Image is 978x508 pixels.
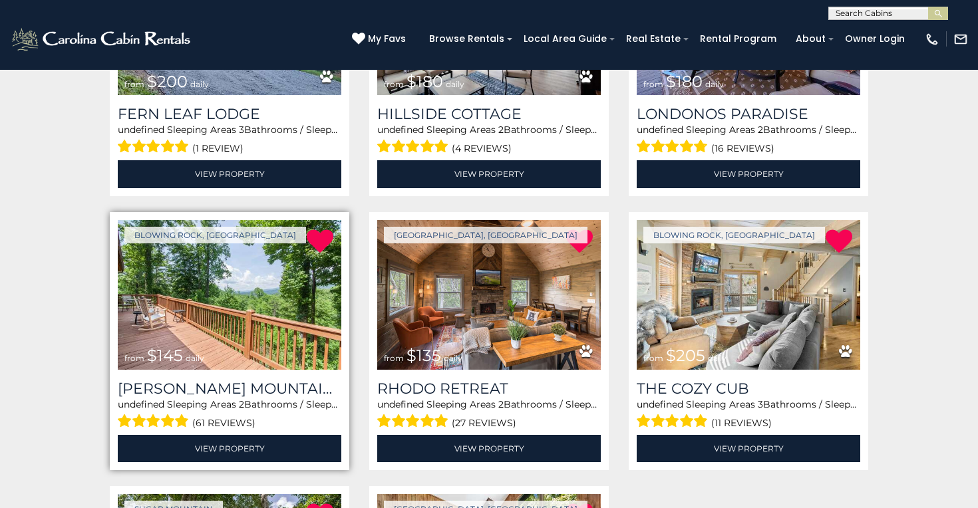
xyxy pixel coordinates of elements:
[953,32,968,47] img: mail-regular-white.png
[118,380,341,398] a: [PERSON_NAME] Mountain Cabin
[352,32,409,47] a: My Favs
[597,124,604,136] span: 11
[597,398,603,410] span: 8
[124,353,144,363] span: from
[377,398,601,432] div: Bathrooms / Sleeps:
[789,29,832,49] a: About
[118,220,341,370] a: Misty Mountain Cabin from $145 daily
[666,346,705,365] span: $205
[118,124,236,136] span: undefined Sleeping Areas
[498,398,504,410] span: 2
[118,435,341,462] a: View Property
[338,398,344,410] span: 8
[192,140,244,157] span: (1 review)
[338,124,347,136] span: 14
[758,124,763,136] span: 2
[637,398,860,432] div: Bathrooms / Sleeps:
[377,380,601,398] a: Rhodo Retreat
[838,29,911,49] a: Owner Login
[708,353,727,363] span: daily
[118,123,341,157] div: Bathrooms / Sleeps:
[637,435,860,462] a: View Property
[186,353,204,363] span: daily
[711,414,772,432] span: (11 reviews)
[498,124,504,136] span: 2
[637,124,755,136] span: undefined Sleeping Areas
[637,380,860,398] a: The Cozy Cub
[452,414,516,432] span: (27 reviews)
[637,220,860,370] a: The Cozy Cub from $205 daily
[192,414,255,432] span: (61 reviews)
[377,105,601,123] a: Hillside Cottage
[637,220,860,370] img: The Cozy Cub
[826,228,852,256] a: Remove from favorites
[377,220,601,370] img: Rhodo Retreat
[377,220,601,370] a: Rhodo Retreat from $135 daily
[124,79,144,89] span: from
[857,398,866,410] span: 10
[925,32,939,47] img: phone-regular-white.png
[643,227,825,243] a: Blowing Rock, [GEOGRAPHIC_DATA]
[377,160,601,188] a: View Property
[307,228,333,256] a: Remove from favorites
[118,220,341,370] img: Misty Mountain Cabin
[118,160,341,188] a: View Property
[239,124,244,136] span: 3
[637,160,860,188] a: View Property
[643,353,663,363] span: from
[422,29,511,49] a: Browse Rentals
[619,29,687,49] a: Real Estate
[147,346,183,365] span: $145
[637,123,860,157] div: Bathrooms / Sleeps:
[147,72,188,91] span: $200
[446,79,464,89] span: daily
[190,79,209,89] span: daily
[118,105,341,123] a: Fern Leaf Lodge
[124,227,306,243] a: Blowing Rock, [GEOGRAPHIC_DATA]
[377,124,496,136] span: undefined Sleeping Areas
[857,124,866,136] span: 12
[10,26,194,53] img: White-1-2.png
[118,380,341,398] h3: Misty Mountain Cabin
[384,227,587,243] a: [GEOGRAPHIC_DATA], [GEOGRAPHIC_DATA]
[384,353,404,363] span: from
[643,79,663,89] span: from
[407,72,443,91] span: $180
[239,398,244,410] span: 2
[377,435,601,462] a: View Property
[118,398,341,432] div: Bathrooms / Sleeps:
[666,72,703,91] span: $180
[118,398,236,410] span: undefined Sleeping Areas
[637,398,755,410] span: undefined Sleeping Areas
[384,79,404,89] span: from
[711,140,774,157] span: (16 reviews)
[407,346,441,365] span: $135
[758,398,763,410] span: 3
[452,140,512,157] span: (4 reviews)
[705,79,724,89] span: daily
[517,29,613,49] a: Local Area Guide
[637,105,860,123] a: Londonos Paradise
[377,123,601,157] div: Bathrooms / Sleeps:
[444,353,462,363] span: daily
[377,398,496,410] span: undefined Sleeping Areas
[693,29,783,49] a: Rental Program
[368,32,406,46] span: My Favs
